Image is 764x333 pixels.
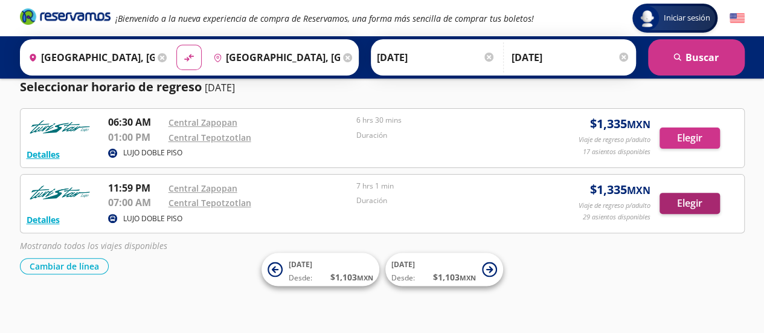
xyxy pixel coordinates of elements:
[583,147,650,157] p: 17 asientos disponibles
[512,42,630,73] input: Opcional
[169,197,251,209] a: Central Tepotzotlan
[357,273,373,282] small: MXN
[169,117,237,128] a: Central Zapopan
[27,115,93,139] img: RESERVAMOS
[648,39,745,76] button: Buscar
[108,181,162,195] p: 11:59 PM
[356,115,539,126] p: 6 hrs 30 mins
[27,181,93,205] img: RESERVAMOS
[123,147,182,158] p: LUJO DOBLE PISO
[579,135,650,145] p: Viaje de regreso p/adulto
[123,213,182,224] p: LUJO DOBLE PISO
[20,7,111,25] i: Brand Logo
[356,195,539,206] p: Duración
[169,183,237,194] a: Central Zapopan
[330,271,373,283] span: $ 1,103
[289,273,312,283] span: Desde:
[20,78,202,96] p: Seleccionar horario de regreso
[208,42,340,73] input: Buscar Destino
[108,195,162,210] p: 07:00 AM
[579,201,650,211] p: Viaje de regreso p/adulto
[262,253,379,286] button: [DATE]Desde:$1,103MXN
[660,128,720,149] button: Elegir
[460,273,476,282] small: MXN
[20,258,109,274] button: Cambiar de línea
[377,42,495,73] input: Elegir Fecha
[108,130,162,144] p: 01:00 PM
[27,148,60,161] button: Detalles
[391,273,415,283] span: Desde:
[590,115,650,133] span: $ 1,335
[27,213,60,226] button: Detalles
[20,240,167,251] em: Mostrando todos los viajes disponibles
[660,193,720,214] button: Elegir
[433,271,476,283] span: $ 1,103
[730,11,745,26] button: English
[169,132,251,143] a: Central Tepotzotlan
[289,259,312,270] span: [DATE]
[115,13,534,24] em: ¡Bienvenido a la nueva experiencia de compra de Reservamos, una forma más sencilla de comprar tus...
[659,12,715,24] span: Iniciar sesión
[391,259,415,270] span: [DATE]
[627,184,650,197] small: MXN
[205,80,235,95] p: [DATE]
[385,253,503,286] button: [DATE]Desde:$1,103MXN
[590,181,650,199] span: $ 1,335
[24,42,155,73] input: Buscar Origen
[356,181,539,192] p: 7 hrs 1 min
[20,7,111,29] a: Brand Logo
[356,130,539,141] p: Duración
[108,115,162,129] p: 06:30 AM
[583,212,650,222] p: 29 asientos disponibles
[627,118,650,131] small: MXN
